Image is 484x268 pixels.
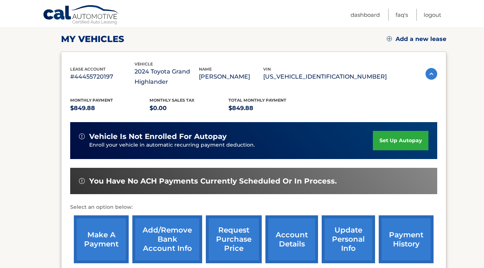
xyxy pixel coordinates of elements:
[351,9,380,21] a: Dashboard
[74,215,129,263] a: make a payment
[61,34,124,45] h2: my vehicles
[79,178,85,184] img: alert-white.svg
[199,67,212,72] span: name
[206,215,262,263] a: request purchase price
[424,9,441,21] a: Logout
[379,215,434,263] a: payment history
[43,5,120,26] a: Cal Automotive
[426,68,437,80] img: accordion-active.svg
[322,215,375,263] a: update personal info
[70,72,135,82] p: #44455720197
[263,72,387,82] p: [US_VEHICLE_IDENTIFICATION_NUMBER]
[150,98,194,103] span: Monthly sales Tax
[387,35,446,43] a: Add a new lease
[387,36,392,41] img: add.svg
[70,67,106,72] span: lease account
[228,103,308,113] p: $849.88
[373,131,428,150] a: set up autopay
[132,215,202,263] a: Add/Remove bank account info
[70,103,150,113] p: $849.88
[396,9,408,21] a: FAQ's
[89,141,373,149] p: Enroll your vehicle in automatic recurring payment deduction.
[135,61,153,67] span: vehicle
[228,98,286,103] span: Total Monthly Payment
[89,132,227,141] span: vehicle is not enrolled for autopay
[135,67,199,87] p: 2024 Toyota Grand Highlander
[89,177,337,186] span: You have no ACH payments currently scheduled or in process.
[70,98,113,103] span: Monthly Payment
[79,133,85,139] img: alert-white.svg
[263,67,271,72] span: vin
[199,72,263,82] p: [PERSON_NAME]
[150,103,229,113] p: $0.00
[265,215,318,263] a: account details
[70,203,437,212] p: Select an option below:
